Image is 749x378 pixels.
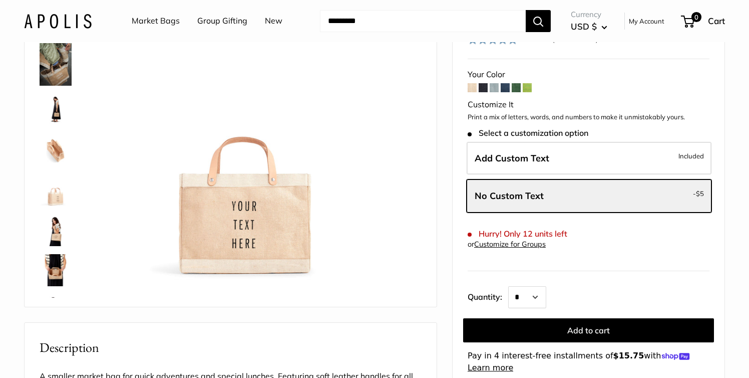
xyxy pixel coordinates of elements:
[696,190,704,198] span: $5
[40,294,72,326] img: Petite Market Bag in Natural
[678,150,704,162] span: Included
[40,43,72,86] img: Petite Market Bag in Natural
[682,13,725,29] a: 0 Cart
[475,190,544,202] span: No Custom Text
[24,14,92,28] img: Apolis
[571,8,607,22] span: Currency
[468,97,709,112] div: Customize It
[467,179,711,213] label: Leave Blank
[40,134,72,166] img: description_Spacious inner area with room for everything.
[468,128,588,138] span: Select a customization option
[40,254,72,286] img: Petite Market Bag in Natural
[474,240,546,249] a: Customize for Groups
[468,283,508,308] label: Quantity:
[708,16,725,26] span: Cart
[571,21,597,32] span: USD $
[38,41,74,88] a: Petite Market Bag in Natural
[40,338,422,357] h2: Description
[38,132,74,168] a: description_Spacious inner area with room for everything.
[468,238,546,251] div: or
[526,10,551,32] button: Search
[105,3,381,280] img: Petite Market Bag in Natural
[475,152,549,164] span: Add Custom Text
[265,14,282,29] a: New
[40,214,72,246] img: Petite Market Bag in Natural
[320,10,526,32] input: Search...
[38,292,74,328] a: Petite Market Bag in Natural
[38,252,74,288] a: Petite Market Bag in Natural
[197,14,247,29] a: Group Gifting
[467,142,711,175] label: Add Custom Text
[38,212,74,248] a: Petite Market Bag in Natural
[693,187,704,200] span: -
[629,15,664,27] a: My Account
[691,12,701,22] span: 0
[468,67,709,82] div: Your Color
[38,172,74,208] a: Petite Market Bag in Natural
[463,318,714,342] button: Add to cart
[571,19,607,35] button: USD $
[40,94,72,126] img: Petite Market Bag in Natural
[40,174,72,206] img: Petite Market Bag in Natural
[468,112,709,122] p: Print a mix of letters, words, and numbers to make it unmistakably yours.
[132,14,180,29] a: Market Bags
[468,229,567,239] span: Hurry! Only 12 units left
[38,92,74,128] a: Petite Market Bag in Natural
